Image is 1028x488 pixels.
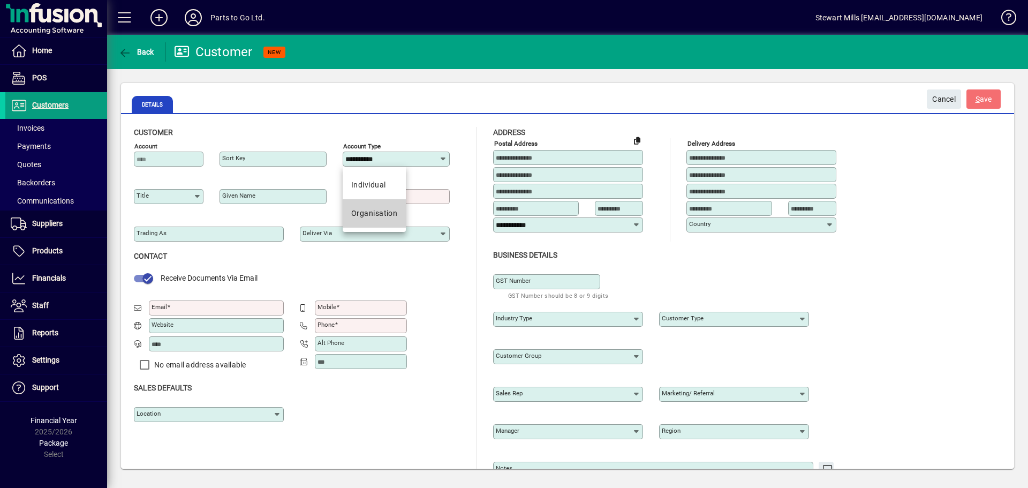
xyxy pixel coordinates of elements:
[662,389,715,397] mat-label: Marketing/ Referral
[118,48,154,56] span: Back
[174,43,253,61] div: Customer
[222,154,245,162] mat-label: Sort key
[493,128,525,137] span: Address
[496,427,519,434] mat-label: Manager
[11,160,41,169] span: Quotes
[496,277,531,284] mat-label: GST Number
[32,328,58,337] span: Reports
[32,246,63,255] span: Products
[343,171,406,199] mat-option: Individual
[176,8,210,27] button: Profile
[152,359,246,370] label: No email address available
[222,192,255,199] mat-label: Given name
[32,219,63,228] span: Suppliers
[5,320,107,347] a: Reports
[5,37,107,64] a: Home
[927,89,961,109] button: Cancel
[496,464,512,472] mat-label: Notes
[32,301,49,310] span: Staff
[5,265,107,292] a: Financials
[689,220,710,228] mat-label: Country
[351,179,385,191] div: Individual
[318,303,336,311] mat-label: Mobile
[134,128,173,137] span: Customer
[11,197,74,205] span: Communications
[993,2,1015,37] a: Knowledge Base
[137,410,161,417] mat-label: Location
[496,314,532,322] mat-label: Industry type
[268,49,281,56] span: NEW
[5,192,107,210] a: Communications
[32,356,59,364] span: Settings
[32,73,47,82] span: POS
[5,238,107,265] a: Products
[976,91,992,108] span: ave
[32,101,69,109] span: Customers
[5,174,107,192] a: Backorders
[11,124,44,132] span: Invoices
[32,274,66,282] span: Financials
[161,274,258,282] span: Receive Documents Via Email
[39,439,68,447] span: Package
[815,9,982,26] div: Stewart Mills [EMAIL_ADDRESS][DOMAIN_NAME]
[5,347,107,374] a: Settings
[32,383,59,392] span: Support
[5,119,107,137] a: Invoices
[134,252,167,260] span: Contact
[32,46,52,55] span: Home
[5,65,107,92] a: POS
[210,9,265,26] div: Parts to Go Ltd.
[11,142,51,151] span: Payments
[343,142,381,150] mat-label: Account Type
[318,339,344,347] mat-label: Alt Phone
[303,229,332,237] mat-label: Deliver via
[116,42,157,62] button: Back
[5,211,107,237] a: Suppliers
[508,289,609,302] mat-hint: GST Number should be 8 or 9 digits
[966,89,1001,109] button: Save
[5,155,107,174] a: Quotes
[137,192,149,199] mat-label: Title
[107,42,166,62] app-page-header-button: Back
[343,199,406,228] mat-option: Organisation
[318,321,335,328] mat-label: Phone
[31,416,77,425] span: Financial Year
[496,352,541,359] mat-label: Customer group
[496,389,523,397] mat-label: Sales rep
[351,208,397,219] div: Organisation
[5,292,107,319] a: Staff
[134,384,192,392] span: Sales defaults
[932,91,956,108] span: Cancel
[152,303,167,311] mat-label: Email
[142,8,176,27] button: Add
[629,132,646,149] button: Copy to Delivery address
[132,96,173,113] span: Details
[5,374,107,401] a: Support
[493,251,557,259] span: Business details
[976,95,980,103] span: S
[662,427,681,434] mat-label: Region
[662,314,704,322] mat-label: Customer type
[152,321,173,328] mat-label: Website
[11,178,55,187] span: Backorders
[137,229,167,237] mat-label: Trading as
[5,137,107,155] a: Payments
[134,142,157,150] mat-label: Account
